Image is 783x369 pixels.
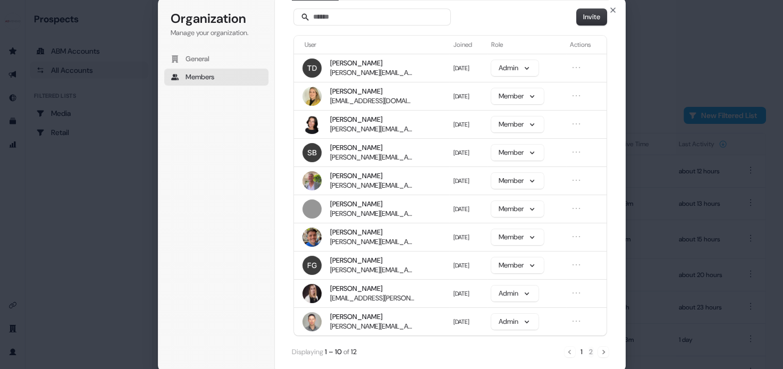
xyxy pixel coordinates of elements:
[330,199,383,209] span: [PERSON_NAME]
[570,89,583,102] button: Open menu
[330,293,414,303] span: [EMAIL_ADDRESS][PERSON_NAME][DOMAIN_NAME]
[491,286,538,301] button: Admin
[330,209,414,219] span: [PERSON_NAME][EMAIL_ADDRESS][PERSON_NAME][DOMAIN_NAME]
[302,312,322,331] img: Robert Tubridy
[491,88,544,104] button: Member
[294,9,450,25] input: Search
[453,64,469,72] span: [DATE]
[566,36,606,54] th: Actions
[453,121,469,128] span: [DATE]
[330,68,414,78] span: [PERSON_NAME][EMAIL_ADDRESS][PERSON_NAME][DOMAIN_NAME]
[330,115,383,124] span: [PERSON_NAME]
[330,265,414,275] span: [PERSON_NAME][EMAIL_ADDRESS][DOMAIN_NAME]
[449,36,487,54] th: Joined
[453,290,469,297] span: [DATE]
[330,124,414,134] span: [PERSON_NAME][EMAIL_ADDRESS][PERSON_NAME][DOMAIN_NAME]
[487,36,566,54] th: Role
[579,346,584,358] button: 1
[570,202,583,215] button: Open menu
[302,284,322,303] img: Vivien Rieckmann
[570,258,583,271] button: Open menu
[598,347,609,357] button: Next
[164,51,268,68] button: General
[570,287,583,299] button: Open menu
[171,10,262,27] h1: Organization
[588,346,594,358] button: 2
[171,28,262,38] p: Manage your organization.
[330,171,383,181] span: [PERSON_NAME]
[453,205,469,213] span: [DATE]
[570,61,583,74] button: Open menu
[302,115,322,134] img: Audrey Goebel
[491,60,538,76] button: Admin
[491,229,544,245] button: Member
[186,72,214,82] span: Members
[351,347,357,356] span: 12
[453,177,469,184] span: [DATE]
[186,54,209,64] span: General
[330,237,414,247] span: [PERSON_NAME][EMAIL_ADDRESS][DOMAIN_NAME]
[570,230,583,243] button: Open menu
[164,69,268,86] button: Members
[491,145,544,161] button: Member
[302,256,322,275] img: Fernanda Goite
[330,284,383,293] span: [PERSON_NAME]
[453,262,469,269] span: [DATE]
[453,93,469,100] span: [DATE]
[330,87,383,96] span: [PERSON_NAME]
[453,149,469,156] span: [DATE]
[570,146,583,158] button: Open menu
[325,347,342,356] span: 1 – 10
[330,58,383,68] span: [PERSON_NAME]
[577,9,607,25] button: Invite
[491,201,544,217] button: Member
[330,322,414,331] span: [PERSON_NAME][EMAIL_ADDRESS][PERSON_NAME][DOMAIN_NAME]
[330,96,414,106] span: [EMAIL_ADDRESS][DOMAIN_NAME]
[330,228,383,237] span: [PERSON_NAME]
[491,173,544,189] button: Member
[330,181,414,190] span: [PERSON_NAME][EMAIL_ADDRESS][PERSON_NAME][DOMAIN_NAME]
[491,257,544,273] button: Member
[330,312,383,322] span: [PERSON_NAME]
[302,171,322,190] img: Tony Troth
[302,199,322,219] img: Matko Mrakovcic
[491,314,538,330] button: Admin
[453,318,469,325] span: [DATE]
[570,118,583,130] button: Open menu
[570,174,583,187] button: Open menu
[294,36,449,54] th: User
[330,143,383,153] span: [PERSON_NAME]
[302,143,322,162] img: Sara Benkirane
[330,153,414,162] span: [PERSON_NAME][EMAIL_ADDRESS][DOMAIN_NAME]
[570,315,583,328] button: Open menu
[292,347,323,356] span: Displaying
[343,347,349,356] span: of
[302,58,322,78] img: Thomas Duggan
[453,233,469,241] span: [DATE]
[491,116,544,132] button: Member
[330,256,383,265] span: [PERSON_NAME]
[302,228,322,247] img: Angus Dowie
[302,87,322,106] img: Camila Vivanco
